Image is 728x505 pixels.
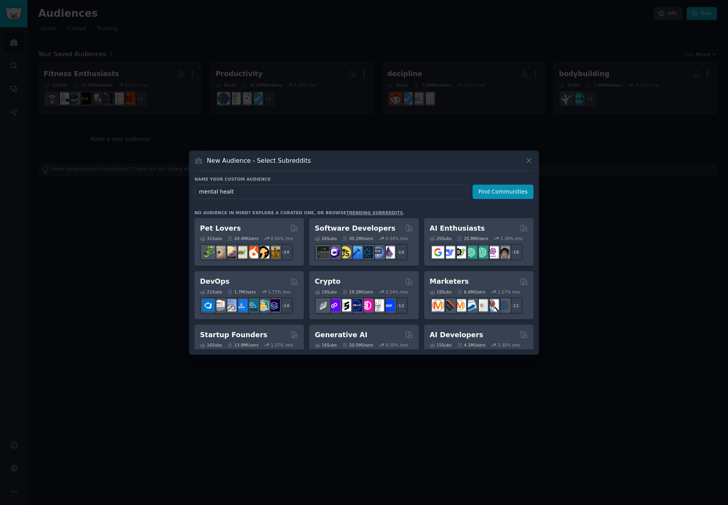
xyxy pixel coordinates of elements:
[465,246,477,258] img: chatgpt_promptDesign
[372,299,384,311] img: CryptoNews
[454,246,466,258] img: AItoolsCatalog
[200,289,222,295] div: 21 Sub s
[339,299,351,311] img: ethstaker
[246,299,258,311] img: platformengineering
[498,299,510,311] img: OnlineMarketing
[315,289,337,295] div: 19 Sub s
[246,246,258,258] img: cockatiel
[227,289,256,295] div: 1.7M Users
[391,244,408,260] div: + 19
[430,277,469,286] h2: Marketers
[454,299,466,311] img: AskMarketing
[432,299,444,311] img: content_marketing
[207,156,311,165] h3: New Audience - Select Subreddits
[361,246,373,258] img: reactnative
[200,330,267,340] h2: Startup Founders
[430,342,451,348] div: 15 Sub s
[268,289,291,295] div: 1.77 % /mo
[328,246,340,258] img: csharp
[317,246,329,258] img: software
[498,246,510,258] img: ArtificalIntelligence
[476,246,488,258] img: chatgpt_prompts_
[465,299,477,311] img: Emailmarketing
[383,299,395,311] img: defi_
[443,299,455,311] img: bigseo
[315,330,368,340] h2: Generative AI
[430,224,485,233] h2: AI Enthusiasts
[500,236,523,241] div: 1.39 % /mo
[277,297,293,314] div: + 14
[315,236,337,241] div: 26 Sub s
[432,246,444,258] img: GoogleGeminiAI
[227,236,258,241] div: 24.4M Users
[194,185,467,199] input: Pick a short name, like "Digital Marketers" or "Movie-Goers"
[339,246,351,258] img: learnjavascript
[342,342,373,348] div: 20.5M Users
[506,297,523,314] div: + 11
[443,246,455,258] img: DeepSeek
[194,176,534,182] h3: Name your custom audience
[476,299,488,311] img: googleads
[457,236,488,241] div: 20.8M Users
[391,297,408,314] div: + 12
[224,299,236,311] img: Docker_DevOps
[383,246,395,258] img: elixir
[372,246,384,258] img: AskComputerScience
[257,246,269,258] img: PetAdvice
[315,224,395,233] h2: Software Developers
[202,299,214,311] img: azuredevops
[200,277,230,286] h2: DevOps
[350,246,362,258] img: iOSProgramming
[498,289,520,295] div: 1.27 % /mo
[315,277,341,286] h2: Crypto
[271,236,293,241] div: 0.56 % /mo
[430,330,483,340] h2: AI Developers
[430,236,451,241] div: 25 Sub s
[202,246,214,258] img: herpetology
[200,224,241,233] h2: Pet Lovers
[235,299,247,311] img: DevOpsLinks
[200,236,222,241] div: 31 Sub s
[268,246,280,258] img: dogbreed
[194,210,405,215] div: No audience in mind? Explore a curated one, or browse .
[271,342,293,348] div: 1.17 % /mo
[328,299,340,311] img: 0xPolygon
[361,299,373,311] img: defiblockchain
[224,246,236,258] img: leopardgeckos
[342,236,373,241] div: 30.1M Users
[506,244,523,260] div: + 18
[498,342,520,348] div: 2.30 % /mo
[346,210,403,215] a: trending subreddits
[200,342,222,348] div: 16 Sub s
[350,299,362,311] img: web3
[317,299,329,311] img: ethfinance
[277,244,293,260] div: + 24
[385,289,408,295] div: 0.24 % /mo
[315,342,337,348] div: 16 Sub s
[430,289,451,295] div: 18 Sub s
[385,236,408,241] div: 0.34 % /mo
[235,246,247,258] img: turtle
[385,342,408,348] div: 0.50 % /mo
[457,289,485,295] div: 6.6M Users
[457,342,485,348] div: 4.1M Users
[268,299,280,311] img: PlatformEngineers
[487,299,499,311] img: MarketingResearch
[473,185,534,199] button: Find Communities
[213,246,225,258] img: ballpython
[213,299,225,311] img: AWS_Certified_Experts
[227,342,258,348] div: 13.9M Users
[257,299,269,311] img: aws_cdk
[342,289,373,295] div: 19.2M Users
[487,246,499,258] img: OpenAIDev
